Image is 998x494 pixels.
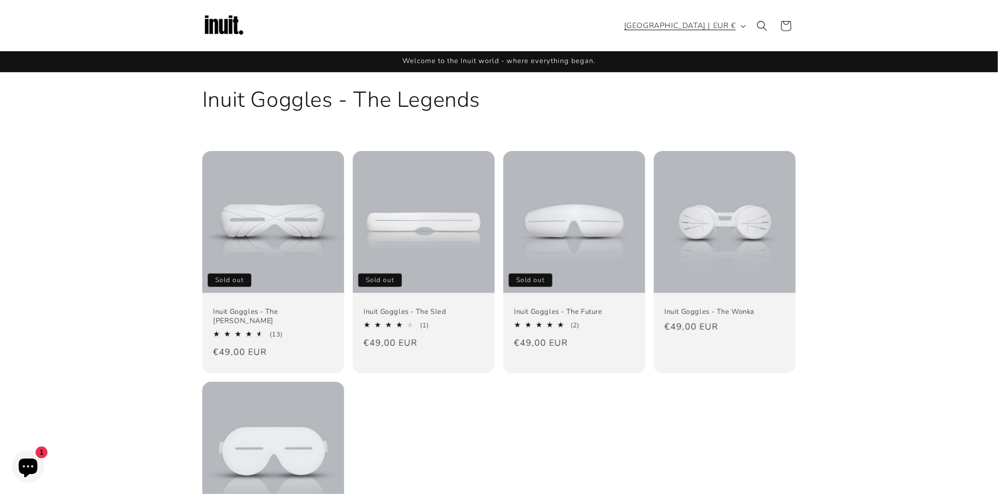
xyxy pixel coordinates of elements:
[364,307,484,317] a: Inuit Goggles - The Sled
[202,86,796,114] h1: Inuit Goggles - The Legends
[514,307,634,317] a: Inuit Goggles - The Future
[665,307,785,317] a: Inuit Goggles - The Wonka
[402,56,596,66] span: Welcome to the Inuit world - where everything began.
[750,14,774,38] summary: Search
[213,307,333,326] a: Inuit Goggles - The [PERSON_NAME]
[202,51,796,72] div: Announcement
[624,20,736,31] span: [GEOGRAPHIC_DATA] | EUR €
[202,4,245,47] img: Inuit Logo
[618,16,750,36] button: [GEOGRAPHIC_DATA] | EUR €
[9,450,47,485] inbox-online-store-chat: Shopify online store chat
